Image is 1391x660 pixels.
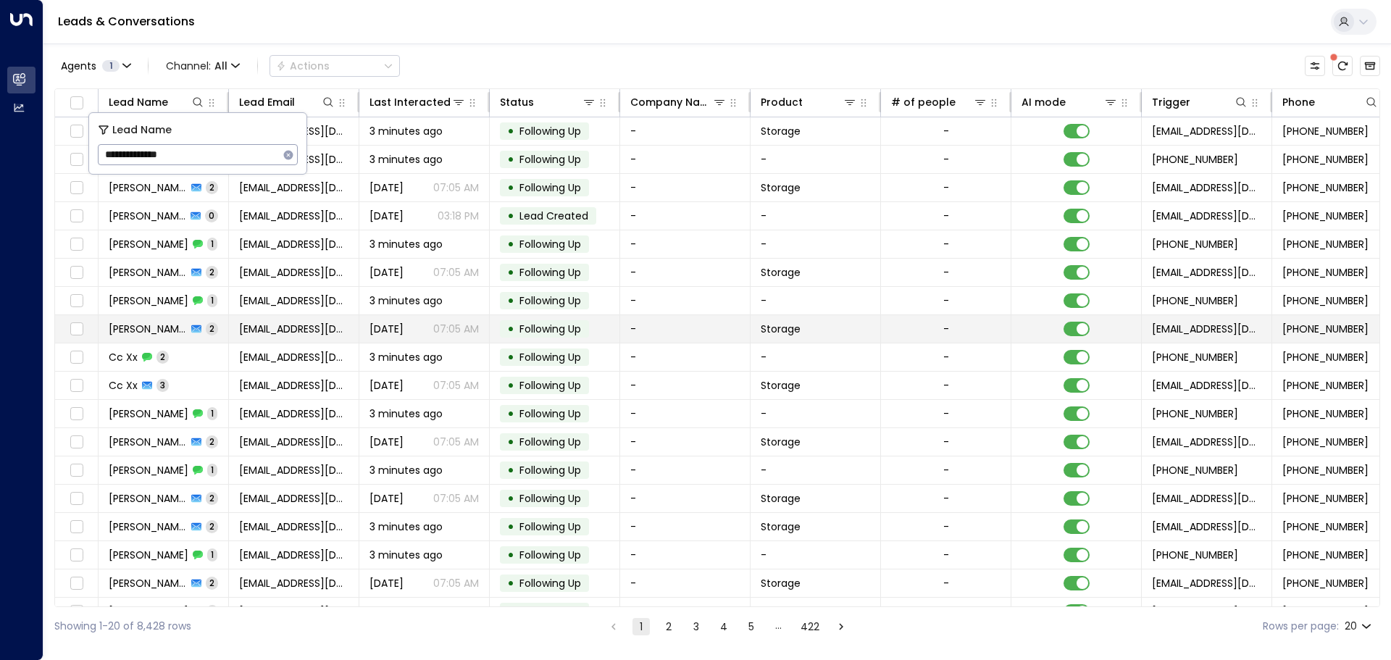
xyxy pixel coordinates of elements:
span: leads@space-station.co.uk [1152,519,1261,534]
span: Toggle select row [67,405,85,423]
span: Monish Kazi [109,406,188,421]
span: Following Up [519,124,581,138]
p: 07:05 AM [433,435,479,449]
span: 3 minutes ago [369,350,443,364]
span: Aug 15, 2025 [369,209,404,223]
span: +447309000345 [1152,237,1238,251]
span: Toggle select row [67,461,85,480]
span: Following Up [519,406,581,421]
span: Tom Bray [109,322,187,336]
span: Storage [761,124,801,138]
span: Priscilla Ting [109,209,186,223]
span: +447470416158 [1152,463,1238,477]
td: - [751,287,881,314]
span: +447916308715 [1282,180,1369,195]
span: Following Up [519,152,581,167]
td: - [751,598,881,625]
span: Toggle select row [67,575,85,593]
span: 1 [102,60,120,72]
span: 3 [156,379,169,391]
div: Actions [276,59,330,72]
span: Tom Bray [109,293,188,308]
p: 03:18 PM [438,209,479,223]
span: +447988969128 [1282,435,1369,449]
span: maryemsadik369@gmail.com [239,548,348,562]
div: … [770,618,788,635]
span: Toggle select row [67,377,85,395]
td: - [751,541,881,569]
span: leads@space-station.co.uk [1152,209,1261,223]
span: leads@space-station.co.uk [1152,576,1261,590]
div: Phone [1282,93,1379,111]
span: +447488271297 [1282,322,1369,336]
span: tewhitfield@outlook.com [239,237,348,251]
div: • [507,599,514,624]
span: Toby Whitfield [109,237,188,251]
button: Customize [1305,56,1325,76]
button: Go to page 3 [688,618,705,635]
span: Toggle select row [67,603,85,621]
span: Maryem Sadik [109,576,187,590]
span: leads@space-station.co.uk [1152,322,1261,336]
span: 1 [207,548,217,561]
td: - [620,372,751,399]
span: Tim Croudace [109,463,188,477]
td: - [751,456,881,484]
div: - [943,124,949,138]
span: Following Up [519,491,581,506]
td: - [620,343,751,371]
span: 2 [206,520,218,532]
span: 3 minutes ago [369,604,443,619]
span: 1 [207,464,217,476]
p: 07:05 AM [433,491,479,506]
span: leads@space-station.co.uk [1152,180,1261,195]
span: Toggle select row [67,320,85,338]
span: Lead Created [519,209,588,223]
button: Agents1 [54,56,136,76]
div: Company Name [630,93,727,111]
td: - [620,202,751,230]
span: Thomasbray1999@gmail.com [239,322,348,336]
td: - [620,569,751,597]
td: - [620,485,751,512]
span: endndd@gmail.com [239,350,348,364]
div: - [943,406,949,421]
td: - [620,259,751,286]
span: 2 [206,577,218,589]
span: Storage [761,378,801,393]
span: 1 [207,407,217,419]
div: • [507,119,514,143]
div: • [507,401,514,426]
td: - [751,146,881,173]
span: koneshwer@gmail.com [239,435,348,449]
span: endndd@gmail.com [239,378,348,393]
span: Following Up [519,548,581,562]
a: Leads & Conversations [58,13,195,30]
span: Priscilla Ting [109,180,187,195]
div: • [507,317,514,341]
span: 2 [206,492,218,504]
span: +447599642864 [1282,350,1369,364]
div: - [943,576,949,590]
label: Rows per page: [1263,619,1339,634]
span: Toggle select row [67,433,85,451]
div: • [507,147,514,172]
td: - [620,174,751,201]
span: leads@space-station.co.uk [1152,378,1261,393]
div: - [943,519,949,534]
td: - [620,400,751,427]
span: 3 minutes ago [369,519,443,534]
td: - [620,598,751,625]
td: - [620,315,751,343]
div: AI mode [1022,93,1066,111]
div: - [943,265,949,280]
span: 3 minutes ago [369,548,443,562]
div: - [943,237,949,251]
div: AI mode [1022,93,1118,111]
span: Toggle select row [67,179,85,197]
div: Lead Email [239,93,335,111]
span: +447309000345 [1282,237,1369,251]
div: - [943,463,949,477]
td: - [620,513,751,540]
span: Toggle select all [67,94,85,112]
